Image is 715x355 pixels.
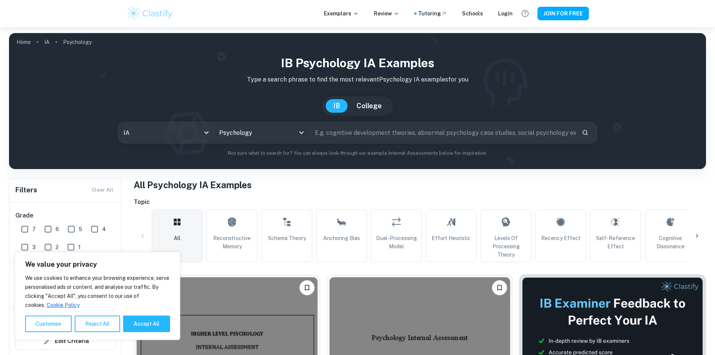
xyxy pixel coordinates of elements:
[75,316,120,332] button: Reject All
[492,280,507,295] button: Please log in to bookmark exemplars
[134,178,706,192] h1: All Psychology IA Examples
[300,280,315,295] button: Please log in to bookmark exemplars
[462,9,483,18] a: Schools
[123,316,170,332] button: Accept All
[78,243,81,251] span: 1
[32,243,36,251] span: 3
[174,234,181,242] span: All
[268,234,306,242] span: Schema Theory
[310,122,576,143] input: E.g. cognitive development theories, abnormal psychology case studies, social psychology experime...
[15,75,700,84] p: Type a search phrase to find the most relevant Psychology IA examples for you
[15,150,700,157] p: Not sure what to search for? You can always look through our example Internal Assessments below f...
[15,332,116,350] button: Edit Criteria
[9,33,706,169] img: profile cover
[498,9,513,18] a: Login
[537,7,589,20] button: JOIN FOR FREE
[46,302,80,308] a: Cookie Policy
[323,234,360,242] span: Anchoring Bias
[56,243,59,251] span: 2
[17,37,31,47] a: Home
[44,37,50,47] a: IA
[15,185,37,195] h6: Filters
[326,99,348,113] button: IB
[648,234,692,251] span: Cognitive Dissonance
[79,225,82,233] span: 5
[541,234,581,242] span: Recency Effect
[126,6,174,21] img: Clastify logo
[519,7,531,20] button: Help and Feedback
[15,211,116,220] h6: Grade
[374,9,399,18] p: Review
[32,225,36,233] span: 7
[432,234,471,242] span: Effort Heuristic
[25,316,72,332] button: Customise
[484,234,528,259] span: Levels of Processing Theory
[593,234,638,251] span: Self-Reference Effect
[296,127,307,138] button: Open
[56,225,59,233] span: 6
[134,198,706,207] h6: Topic
[374,234,418,251] span: Dual-Processing Model
[418,9,447,18] a: Tutoring
[579,126,592,139] button: Search
[63,38,92,46] p: Psychology
[324,9,359,18] p: Exemplars
[210,234,254,251] span: Reconstructive Memory
[15,252,180,340] div: We value your privacy
[349,99,389,113] button: College
[15,54,700,72] h1: IB Psychology IA examples
[118,122,214,143] div: IA
[25,273,170,310] p: We use cookies to enhance your browsing experience, serve personalised ads or content, and analys...
[102,225,106,233] span: 4
[25,260,170,269] p: We value your privacy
